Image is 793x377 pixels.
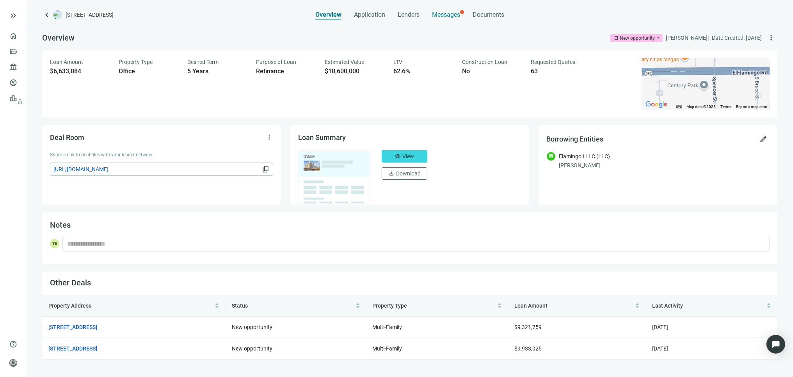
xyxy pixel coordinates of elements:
span: download [388,170,395,177]
span: Multi-Family [373,324,402,330]
span: edit [759,135,767,143]
span: LTV [393,59,402,65]
span: TB [50,239,59,248]
span: Deal Room [50,133,84,142]
span: Construction Loan [462,59,507,65]
button: keyboard_double_arrow_right [9,11,18,20]
div: $10,600,000 [325,67,384,75]
span: help [9,340,17,348]
button: Keyboard shortcuts [676,104,682,110]
span: View [402,153,414,159]
span: Property Type [119,59,153,65]
td: New opportunity [226,338,366,359]
div: Open Intercom Messenger [766,335,785,354]
span: bookmark [613,35,619,41]
span: Application [354,11,385,19]
button: more_vert [765,32,777,44]
button: edit [757,133,770,145]
span: Property Address [48,303,91,309]
span: Loan Amount [50,59,83,65]
div: [PERSON_NAME] [559,161,770,170]
span: Share a link to deal files with your lender network. [50,152,154,158]
td: New opportunity [226,317,366,338]
img: dealOverviewImg [296,148,372,205]
div: Office [119,67,178,75]
span: [DATE] [652,345,668,352]
a: [STREET_ADDRESS] [48,344,97,353]
a: Terms (opens in new tab) [720,104,731,109]
span: Purpose of Loan [256,59,296,65]
div: Flamingo I LLC (LLC) [559,152,610,161]
span: Desired Term [187,59,219,65]
span: content_copy [262,165,270,173]
span: Documents [473,11,504,19]
span: more_vert [265,133,273,141]
span: Borrowing Entities [546,135,603,143]
div: New opportunity [620,34,655,42]
div: 63 [531,67,590,75]
a: Open this area in Google Maps (opens a new window) [644,99,669,110]
img: Google [644,99,669,110]
span: Property Type [373,303,407,309]
span: [URL][DOMAIN_NAME] [53,165,260,173]
span: visibility [395,153,401,159]
span: Last Activity [652,303,683,309]
span: Status [232,303,248,309]
span: Loan Amount [514,303,548,309]
span: Estimated Value [325,59,364,65]
span: more_vert [767,34,775,42]
a: keyboard_arrow_left [42,10,52,19]
button: more_vert [263,131,276,143]
span: Loan Summary [298,133,346,142]
a: Report a map error [736,104,767,109]
img: deal-logo [53,10,62,19]
span: Requested Quotes [531,59,575,65]
button: downloadDownload [382,167,427,180]
div: 62.6% [393,67,453,75]
span: Multi-Family [373,345,402,352]
span: Notes [50,220,71,230]
div: [PERSON_NAME] | [666,34,709,42]
div: $6,633,084 [50,67,109,75]
button: visibilityView [382,150,427,163]
span: Map data ©2025 [686,104,716,109]
div: Refinance [256,67,315,75]
span: Other Deals [50,278,91,287]
div: 5 Years [187,67,247,75]
span: Overview [315,11,341,19]
span: Messages [432,11,460,18]
span: $9,321,759 [514,324,542,330]
div: No [462,67,521,75]
span: Download [396,170,421,177]
span: $9,933,025 [514,345,542,352]
span: Overview [42,33,75,42]
span: [STREET_ADDRESS] [66,11,114,19]
span: [DATE] [652,324,668,330]
a: [STREET_ADDRESS] [48,323,97,331]
span: person [9,359,17,367]
span: Lenders [398,11,420,19]
div: Date Created: [DATE] [712,34,762,42]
